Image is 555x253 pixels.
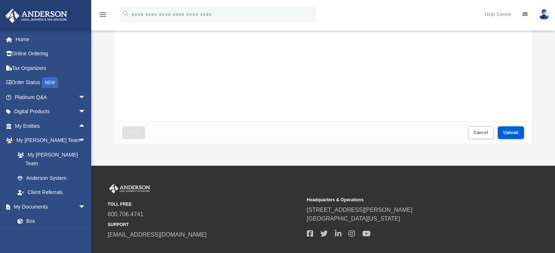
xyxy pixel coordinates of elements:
[5,119,97,133] a: My Entitiesarrow_drop_up
[10,147,89,171] a: My [PERSON_NAME] Team
[78,119,93,134] span: arrow_drop_up
[307,197,500,203] small: Headquarters & Operations
[122,10,130,18] i: search
[474,130,488,135] span: Cancel
[99,10,107,19] i: menu
[10,214,89,229] a: Box
[10,185,93,200] a: Client Referrals
[307,207,412,213] a: [STREET_ADDRESS][PERSON_NAME]
[122,126,145,139] button: Close
[5,32,97,47] a: Home
[5,199,93,214] a: My Documentsarrow_drop_down
[307,216,400,222] a: [GEOGRAPHIC_DATA][US_STATE]
[78,133,93,148] span: arrow_drop_down
[78,104,93,119] span: arrow_drop_down
[10,171,93,185] a: Anderson System
[5,133,93,148] a: My [PERSON_NAME] Teamarrow_drop_down
[3,9,69,23] img: Anderson Advisors Platinum Portal
[42,77,58,88] div: NEW
[5,75,97,90] a: Order StatusNEW
[5,90,97,104] a: Platinum Q&Aarrow_drop_down
[78,199,93,214] span: arrow_drop_down
[5,61,97,75] a: Tax Organizers
[5,47,97,61] a: Online Ordering
[99,14,107,19] a: menu
[108,232,207,238] a: [EMAIL_ADDRESS][DOMAIN_NAME]
[108,201,301,207] small: TOLL FREE
[539,9,550,20] img: User Pic
[468,126,494,139] button: Cancel
[503,130,519,135] span: Upload
[108,221,301,228] small: SUPPORT
[498,126,524,139] button: Upload
[5,104,97,119] a: Digital Productsarrow_drop_down
[128,130,139,135] span: Close
[10,228,93,243] a: Meeting Minutes
[108,211,143,217] a: 800.706.4741
[78,90,93,105] span: arrow_drop_down
[108,184,151,193] img: Anderson Advisors Platinum Portal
